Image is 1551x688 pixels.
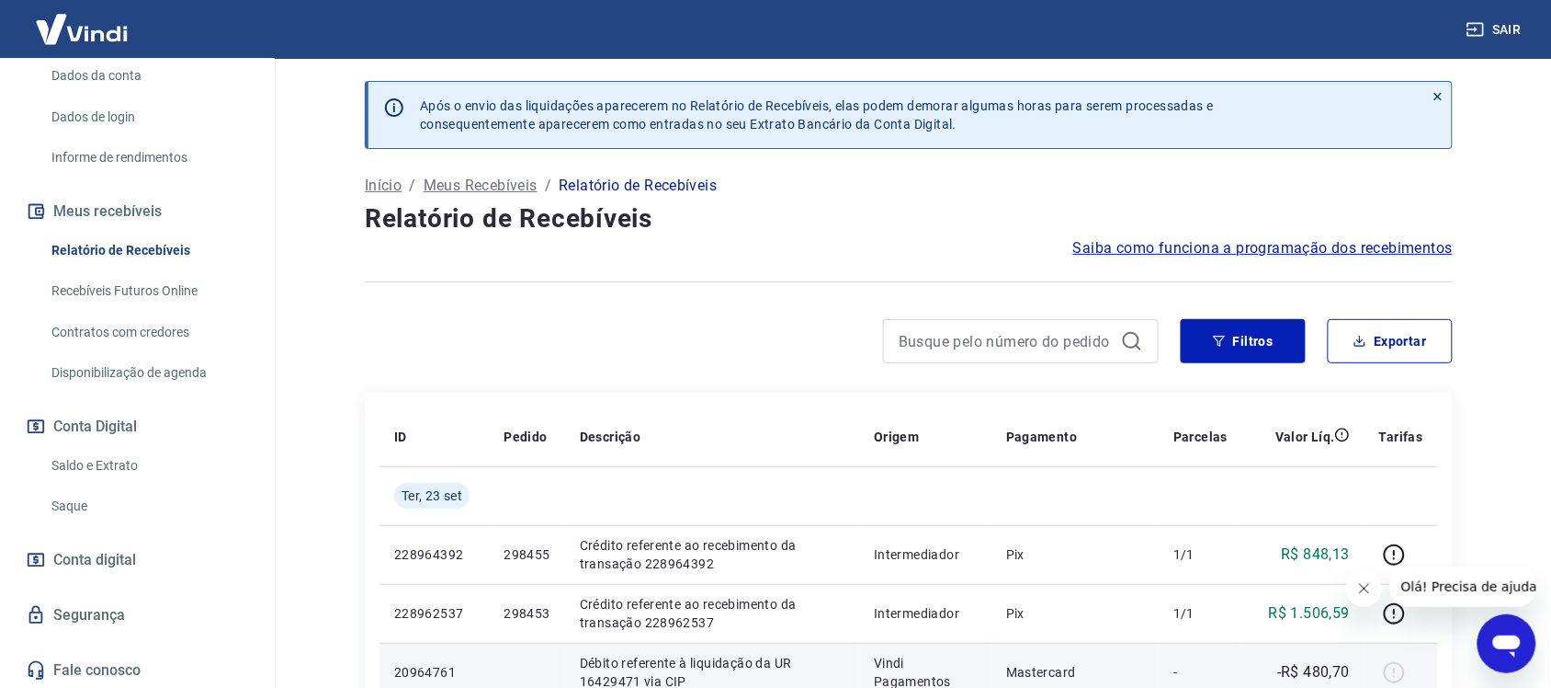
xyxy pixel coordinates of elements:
p: Pix [1006,545,1144,564]
p: / [409,175,415,197]
p: 1/1 [1173,604,1228,623]
a: Início [365,175,402,197]
p: -R$ 480,70 [1277,661,1350,683]
p: Pix [1006,604,1144,623]
a: Saque [44,487,253,525]
p: Valor Líq. [1275,428,1335,446]
p: Descrição [580,428,641,446]
p: 298453 [504,604,549,623]
p: Intermediador [874,604,977,623]
p: R$ 848,13 [1282,544,1351,566]
button: Filtros [1181,319,1306,363]
a: Segurança [22,595,253,636]
p: Parcelas [1173,428,1228,446]
p: Tarifas [1379,428,1423,446]
a: Saiba como funciona a programação dos recebimentos [1073,237,1453,259]
p: Pedido [504,428,547,446]
p: 298455 [504,545,549,564]
a: Conta digital [22,540,253,580]
a: Dados de login [44,98,253,136]
p: 1/1 [1173,545,1228,564]
iframe: Botão para abrir a janela de mensagens [1477,614,1536,673]
span: Ter, 23 set [402,487,462,505]
button: Meus recebíveis [22,191,253,232]
span: Olá! Precisa de ajuda? [11,13,154,28]
a: Saldo e Extrato [44,447,253,485]
button: Sair [1463,13,1529,47]
a: Dados da conta [44,57,253,95]
a: Disponibilização de agenda [44,354,253,392]
a: Informe de rendimentos [44,139,253,177]
h4: Relatório de Recebíveis [365,201,1453,237]
p: R$ 1.506,59 [1269,602,1350,625]
span: Conta digital [53,547,136,573]
p: 228964392 [394,545,474,564]
p: Origem [874,428,919,446]
p: - [1173,663,1228,682]
iframe: Fechar mensagem [1346,570,1383,607]
p: 228962537 [394,604,474,623]
p: 20964761 [394,663,474,682]
p: ID [394,428,407,446]
iframe: Mensagem da empresa [1390,567,1536,607]
a: Meus Recebíveis [424,175,538,197]
p: Crédito referente ao recebimento da transação 228962537 [580,595,845,632]
p: Após o envio das liquidações aparecerem no Relatório de Recebíveis, elas podem demorar algumas ho... [420,97,1214,133]
p: Crédito referente ao recebimento da transação 228964392 [580,536,845,573]
p: Relatório de Recebíveis [559,175,717,197]
input: Busque pelo número do pedido [899,327,1114,355]
button: Conta Digital [22,407,253,447]
p: Mastercard [1006,663,1144,682]
a: Recebíveis Futuros Online [44,272,253,310]
a: Relatório de Recebíveis [44,232,253,269]
p: Intermediador [874,545,977,564]
button: Exportar [1328,319,1453,363]
img: Vindi [22,1,142,57]
a: Contratos com credores [44,314,253,351]
p: / [545,175,551,197]
p: Pagamento [1006,428,1078,446]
